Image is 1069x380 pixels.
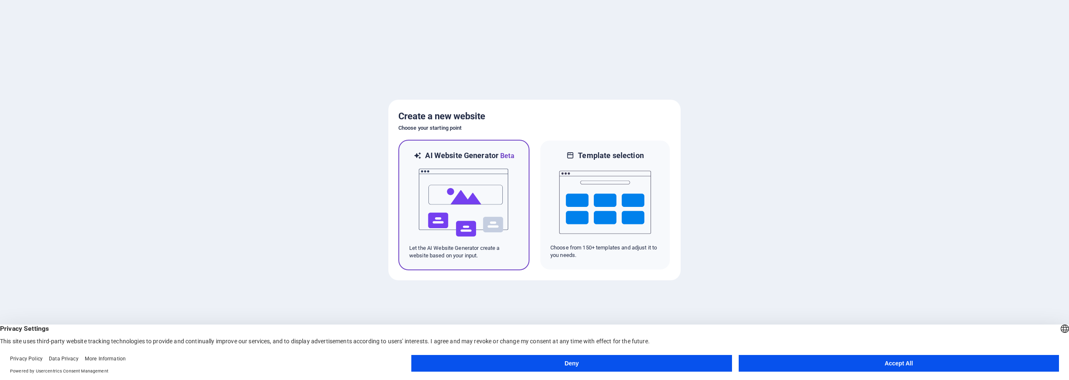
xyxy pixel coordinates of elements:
[418,161,510,244] img: ai
[398,110,671,123] h5: Create a new website
[499,152,514,160] span: Beta
[398,123,671,133] h6: Choose your starting point
[425,151,514,161] h6: AI Website Generator
[550,244,660,259] p: Choose from 150+ templates and adjust it to you needs.
[398,140,529,270] div: AI Website GeneratorBetaaiLet the AI Website Generator create a website based on your input.
[540,140,671,270] div: Template selectionChoose from 150+ templates and adjust it to you needs.
[578,151,643,161] h6: Template selection
[409,244,519,259] p: Let the AI Website Generator create a website based on your input.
